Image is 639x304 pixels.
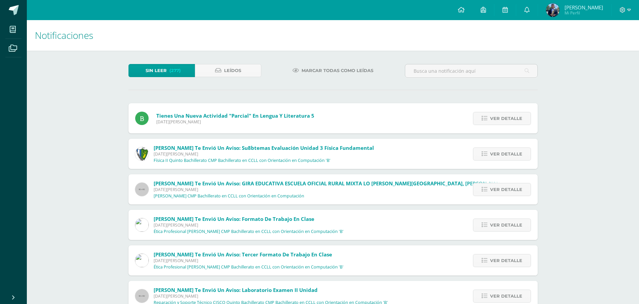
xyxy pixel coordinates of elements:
p: [PERSON_NAME] CMP Bachillerato en CCLL con Orientación en Computación [154,193,304,199]
span: [PERSON_NAME] te envió un aviso: Su8btemas Evaluación Unidad 3 Física Fundamental [154,144,374,151]
span: Sin leer [146,64,167,77]
span: [DATE][PERSON_NAME] [154,258,343,263]
p: Física II Quinto Bachillerato CMP Bachillerato en CCLL con Orientación en Computación 'B' [154,158,330,163]
span: [PERSON_NAME] te envió un aviso: Tercer formato de trabajo en clase [154,251,332,258]
span: Ver detalle [490,290,522,302]
img: 60x60 [135,183,149,196]
span: Ver detalle [490,112,522,125]
span: (277) [169,64,181,77]
span: [PERSON_NAME] te envió un aviso: Laboratorio Examen II Unidad [154,287,318,293]
span: [PERSON_NAME] te envió un aviso: Formato de trabajo en clase [154,216,314,222]
span: [PERSON_NAME] [565,4,603,11]
img: b2003c458a60a8a4b05f38cc1ba93a18.png [546,3,560,17]
span: Ver detalle [490,183,522,196]
p: Ética Profesional [PERSON_NAME] CMP Bachillerato en CCLL con Orientación en Computación 'B' [154,229,343,234]
span: Notificaciones [35,29,93,42]
a: Marcar todas como leídas [284,64,382,77]
span: [DATE][PERSON_NAME] [154,222,343,228]
span: Tienes una nueva actividad "Parcial" En Lengua y Literatura 5 [156,112,314,119]
input: Busca una notificación aquí [405,64,537,77]
p: Ética Profesional [PERSON_NAME] CMP Bachillerato en CCLL con Orientación en Computación 'B' [154,264,343,270]
span: Leídos [224,64,241,77]
span: [DATE][PERSON_NAME] [154,151,374,157]
img: 60x60 [135,289,149,303]
img: 6dfd641176813817be49ede9ad67d1c4.png [135,218,149,232]
span: Ver detalle [490,254,522,267]
span: [DATE][PERSON_NAME] [154,187,559,192]
img: d7d6d148f6dec277cbaab50fee73caa7.png [135,147,149,161]
span: Ver detalle [490,219,522,231]
a: Sin leer(277) [128,64,195,77]
span: [PERSON_NAME] te envió un aviso: GIRA EDUCATIVA ESCUELA OFICIAL RURAL MIXTA LO [PERSON_NAME][GEOG... [154,180,559,187]
a: Leídos [195,64,261,77]
span: Marcar todas como leídas [302,64,373,77]
span: [DATE][PERSON_NAME] [154,293,388,299]
span: Mi Perfil [565,10,603,16]
span: [DATE][PERSON_NAME] [156,119,314,125]
img: 6dfd641176813817be49ede9ad67d1c4.png [135,254,149,267]
span: Ver detalle [490,148,522,160]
